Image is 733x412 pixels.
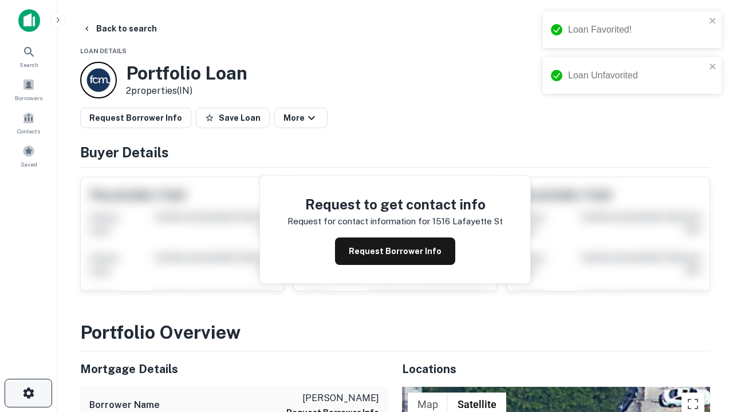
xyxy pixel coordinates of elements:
h3: Portfolio Loan [126,62,247,84]
span: Saved [21,160,37,169]
h5: Locations [402,360,710,378]
p: 1516 lafayette st [432,215,503,228]
button: Request Borrower Info [80,108,191,128]
a: Saved [3,140,54,171]
img: capitalize-icon.png [18,9,40,32]
h3: Portfolio Overview [80,319,710,346]
p: [PERSON_NAME] [286,391,379,405]
a: Borrowers [3,74,54,105]
button: Request Borrower Info [335,237,455,265]
button: Save Loan [196,108,270,128]
a: Contacts [3,107,54,138]
span: Contacts [17,126,40,136]
iframe: Chat Widget [676,284,733,339]
h4: Buyer Details [80,142,710,163]
h4: Request to get contact info [287,194,503,215]
button: close [709,62,717,73]
p: Request for contact information for [287,215,430,228]
p: 2 properties (IN) [126,84,247,98]
span: Borrowers [15,93,42,102]
div: Loan Unfavorited [568,69,706,82]
button: Back to search [78,18,161,39]
div: Loan Favorited! [568,23,706,37]
h5: Mortgage Details [80,360,388,378]
a: Search [3,41,54,72]
span: Loan Details [80,47,127,54]
button: close [709,16,717,27]
h6: Borrower Name [89,398,160,412]
span: Search [19,60,38,69]
button: More [274,108,328,128]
